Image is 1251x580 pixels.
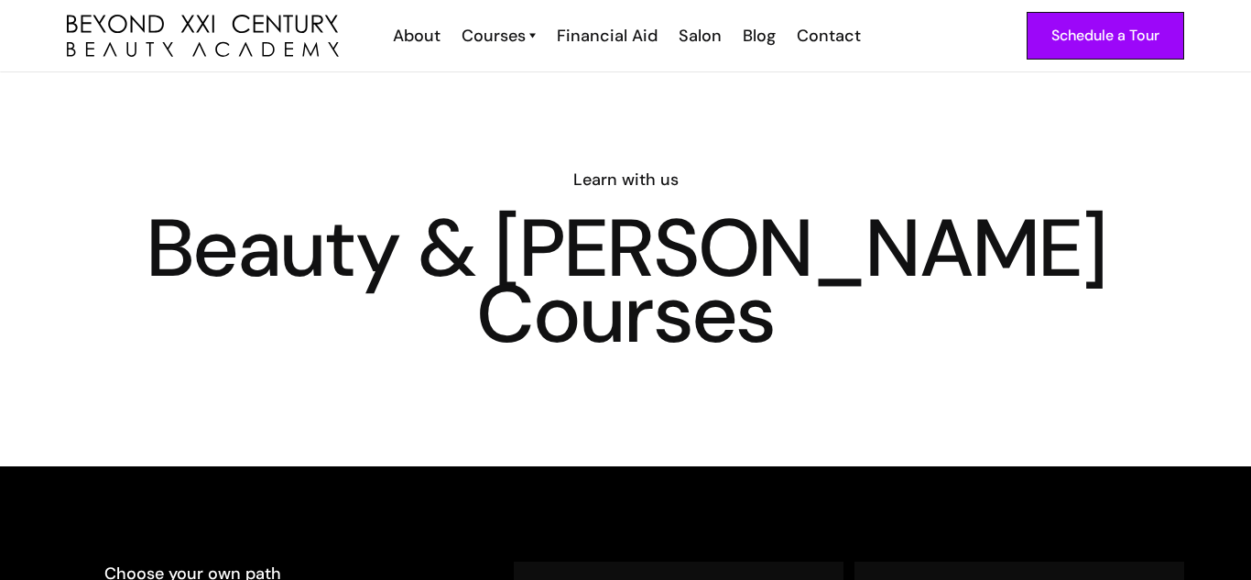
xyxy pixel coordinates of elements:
[462,24,526,48] div: Courses
[67,15,339,58] a: home
[67,15,339,58] img: beyond 21st century beauty academy logo
[1027,12,1184,60] a: Schedule a Tour
[67,168,1184,192] h6: Learn with us
[667,24,731,48] a: Salon
[731,24,785,48] a: Blog
[462,24,536,48] a: Courses
[1051,24,1159,48] div: Schedule a Tour
[743,24,776,48] div: Blog
[381,24,450,48] a: About
[797,24,861,48] div: Contact
[545,24,667,48] a: Financial Aid
[679,24,722,48] div: Salon
[67,215,1184,347] h1: Beauty & [PERSON_NAME] Courses
[557,24,658,48] div: Financial Aid
[785,24,870,48] a: Contact
[393,24,441,48] div: About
